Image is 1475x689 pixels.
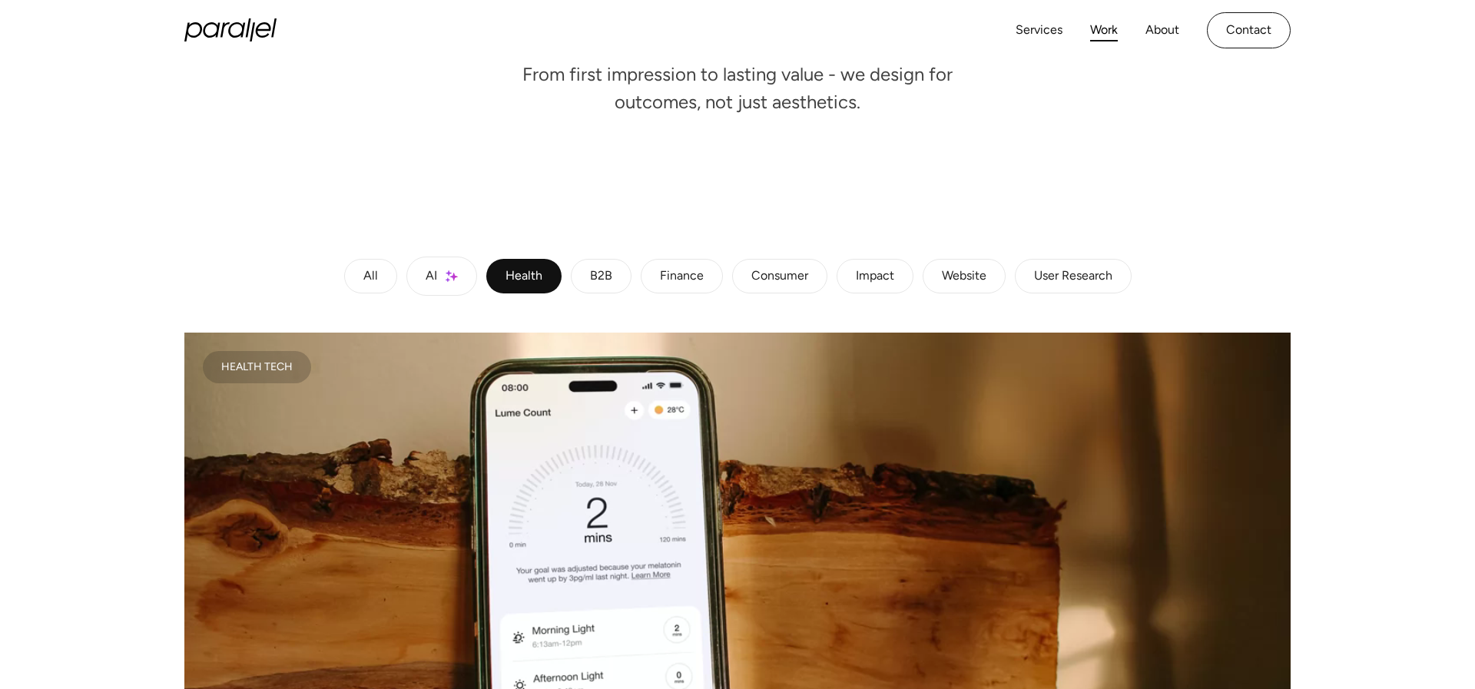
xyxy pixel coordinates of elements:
[1090,19,1118,41] a: Work
[660,272,704,281] div: Finance
[1034,272,1112,281] div: User Research
[426,272,437,281] div: AI
[856,272,894,281] div: Impact
[1207,12,1291,48] a: Contact
[184,18,277,41] a: home
[751,272,808,281] div: Consumer
[505,272,542,281] div: Health
[507,68,968,109] p: From first impression to lasting value - we design for outcomes, not just aesthetics.
[1145,19,1179,41] a: About
[363,272,378,281] div: All
[221,363,293,371] div: Health Tech
[942,272,986,281] div: Website
[590,272,612,281] div: B2B
[1016,19,1062,41] a: Services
